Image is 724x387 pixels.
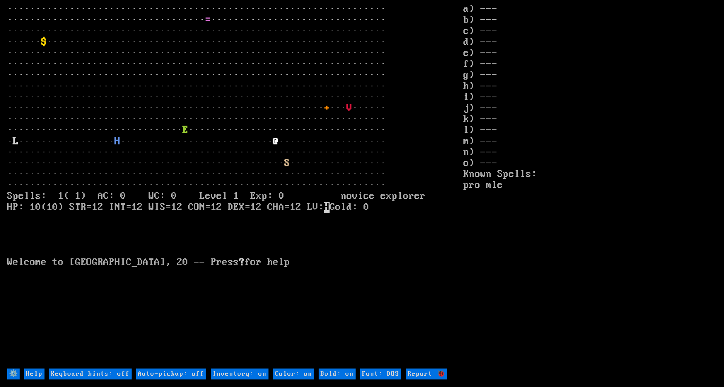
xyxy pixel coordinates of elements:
[49,369,132,379] input: Keyboard hints: off
[284,158,290,169] font: S
[205,14,211,26] font: =
[13,136,18,147] font: L
[24,369,44,379] input: Help
[239,257,245,268] b: ?
[115,136,120,147] font: H
[7,369,20,379] input: ⚙️
[273,369,314,379] input: Color: on
[41,37,47,48] font: $
[463,4,717,367] stats: a) --- b) --- c) --- d) --- e) --- f) --- g) --- h) --- i) --- j) --- k) --- l) --- m) --- n) ---...
[406,369,447,379] input: Report 🐞
[273,136,279,147] font: @
[347,103,352,114] font: V
[136,369,206,379] input: Auto-pickup: off
[324,202,330,213] mark: H
[211,369,268,379] input: Inventory: on
[7,4,463,367] larn: ··································································· ·····························...
[183,124,188,136] font: E
[319,369,356,379] input: Bold: on
[360,369,401,379] input: Font: DOS
[324,103,330,114] font: +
